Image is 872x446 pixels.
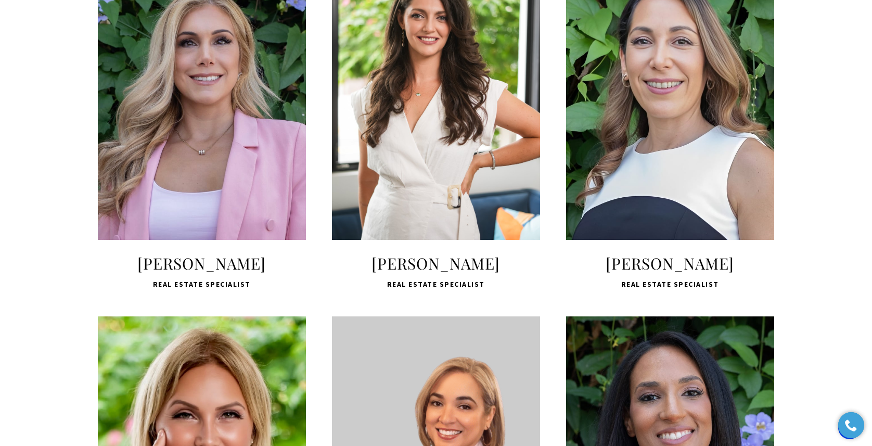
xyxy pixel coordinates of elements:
span: Real Estate Specialist [566,278,774,290]
span: [PERSON_NAME] [332,253,540,274]
span: [PERSON_NAME] [566,253,774,274]
span: Real Estate Specialist [98,278,306,290]
span: [PERSON_NAME] [98,253,306,274]
span: Real Estate Specialist [332,278,540,290]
